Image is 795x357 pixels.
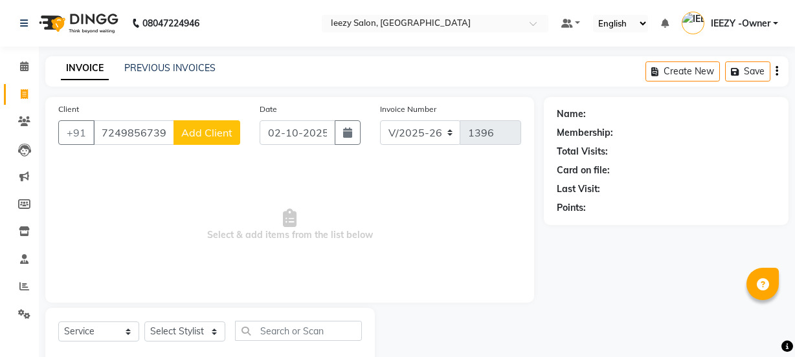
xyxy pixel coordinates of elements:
input: Search or Scan [235,321,362,341]
span: Add Client [181,126,232,139]
button: Create New [645,61,720,81]
span: Select & add items from the list below [58,160,521,290]
button: Add Client [174,120,240,145]
div: Card on file: [557,164,610,177]
div: Membership: [557,126,613,140]
label: Client [58,103,79,115]
a: INVOICE [61,57,109,80]
div: Name: [557,107,586,121]
div: Total Visits: [557,145,608,158]
button: +91 [58,120,95,145]
img: IEEZY -Owner [682,12,704,34]
input: Search by Name/Mobile/Email/Code [93,120,174,145]
div: Points: [557,201,586,215]
label: Invoice Number [380,103,436,115]
div: Last Visit: [557,182,600,196]
b: 08047224946 [142,5,199,41]
img: logo [33,5,122,41]
iframe: chat widget [741,305,782,344]
label: Date [260,103,277,115]
span: IEEZY -Owner [711,17,770,30]
a: PREVIOUS INVOICES [124,62,216,74]
button: Save [725,61,770,81]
